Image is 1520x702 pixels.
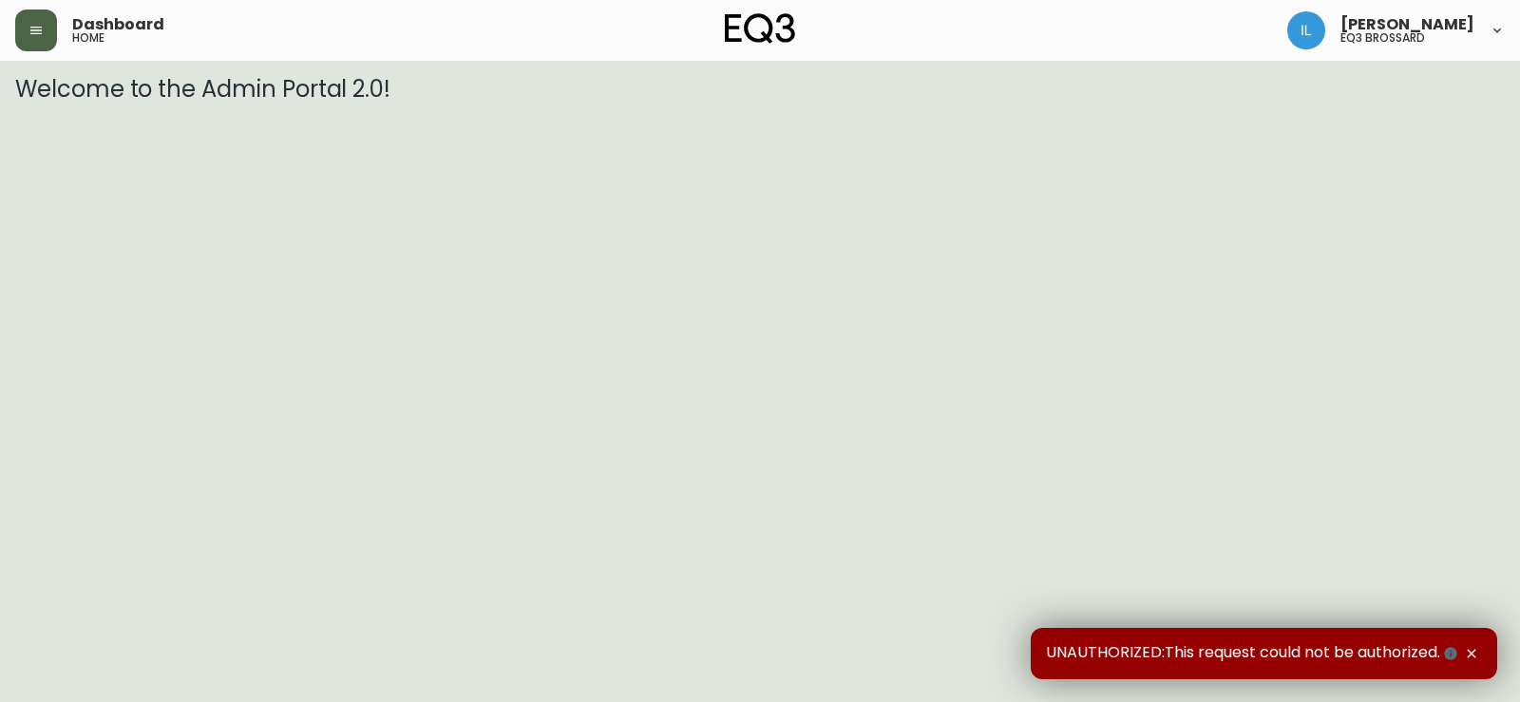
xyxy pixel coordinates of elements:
[1287,11,1325,49] img: 998f055460c6ec1d1452ac0265469103
[1340,17,1474,32] span: [PERSON_NAME]
[1046,643,1461,664] span: UNAUTHORIZED:This request could not be authorized.
[72,17,164,32] span: Dashboard
[725,13,795,44] img: logo
[15,76,1505,103] h3: Welcome to the Admin Portal 2.0!
[72,32,104,44] h5: home
[1340,32,1425,44] h5: eq3 brossard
